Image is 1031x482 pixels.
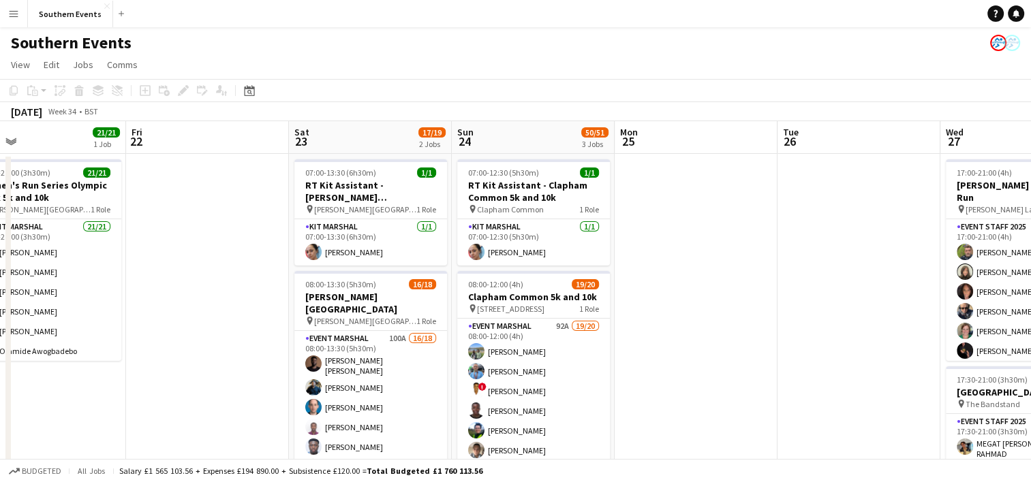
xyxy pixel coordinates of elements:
span: Week 34 [45,106,79,116]
div: [DATE] [11,105,42,118]
span: Comms [107,59,138,71]
button: Southern Events [28,1,113,27]
h1: Southern Events [11,33,132,53]
span: Jobs [73,59,93,71]
a: Comms [102,56,143,74]
app-user-avatar: RunThrough Events [990,35,1006,51]
span: View [11,59,30,71]
span: Edit [44,59,59,71]
span: Budgeted [22,466,61,476]
div: Salary £1 565 103.56 + Expenses £194 890.00 + Subsistence £120.00 = [119,466,482,476]
button: Budgeted [7,464,63,479]
a: Jobs [67,56,99,74]
span: Total Budgeted £1 760 113.56 [367,466,482,476]
a: Edit [38,56,65,74]
app-user-avatar: RunThrough Events [1004,35,1020,51]
a: View [5,56,35,74]
span: All jobs [75,466,108,476]
div: BST [84,106,98,116]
